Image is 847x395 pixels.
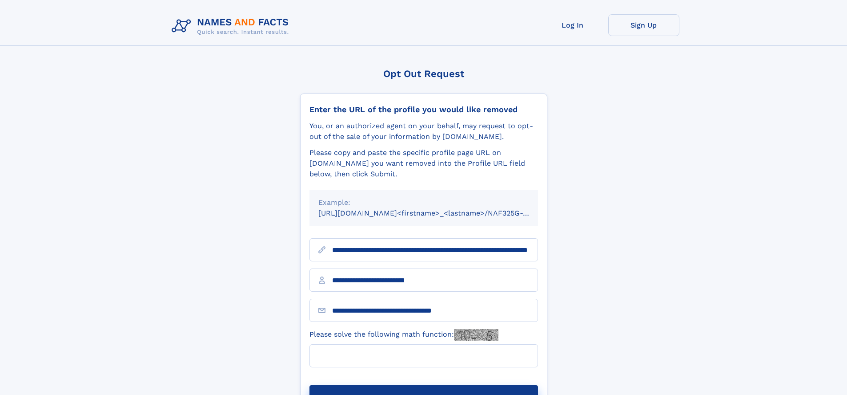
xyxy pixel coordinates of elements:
div: Please copy and paste the specific profile page URL on [DOMAIN_NAME] you want removed into the Pr... [309,147,538,179]
div: Example: [318,197,529,208]
a: Log In [537,14,608,36]
small: [URL][DOMAIN_NAME]<firstname>_<lastname>/NAF325G-xxxxxxxx [318,209,555,217]
a: Sign Up [608,14,679,36]
div: You, or an authorized agent on your behalf, may request to opt-out of the sale of your informatio... [309,121,538,142]
label: Please solve the following math function: [309,329,498,341]
img: Logo Names and Facts [168,14,296,38]
div: Enter the URL of the profile you would like removed [309,105,538,114]
div: Opt Out Request [300,68,547,79]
